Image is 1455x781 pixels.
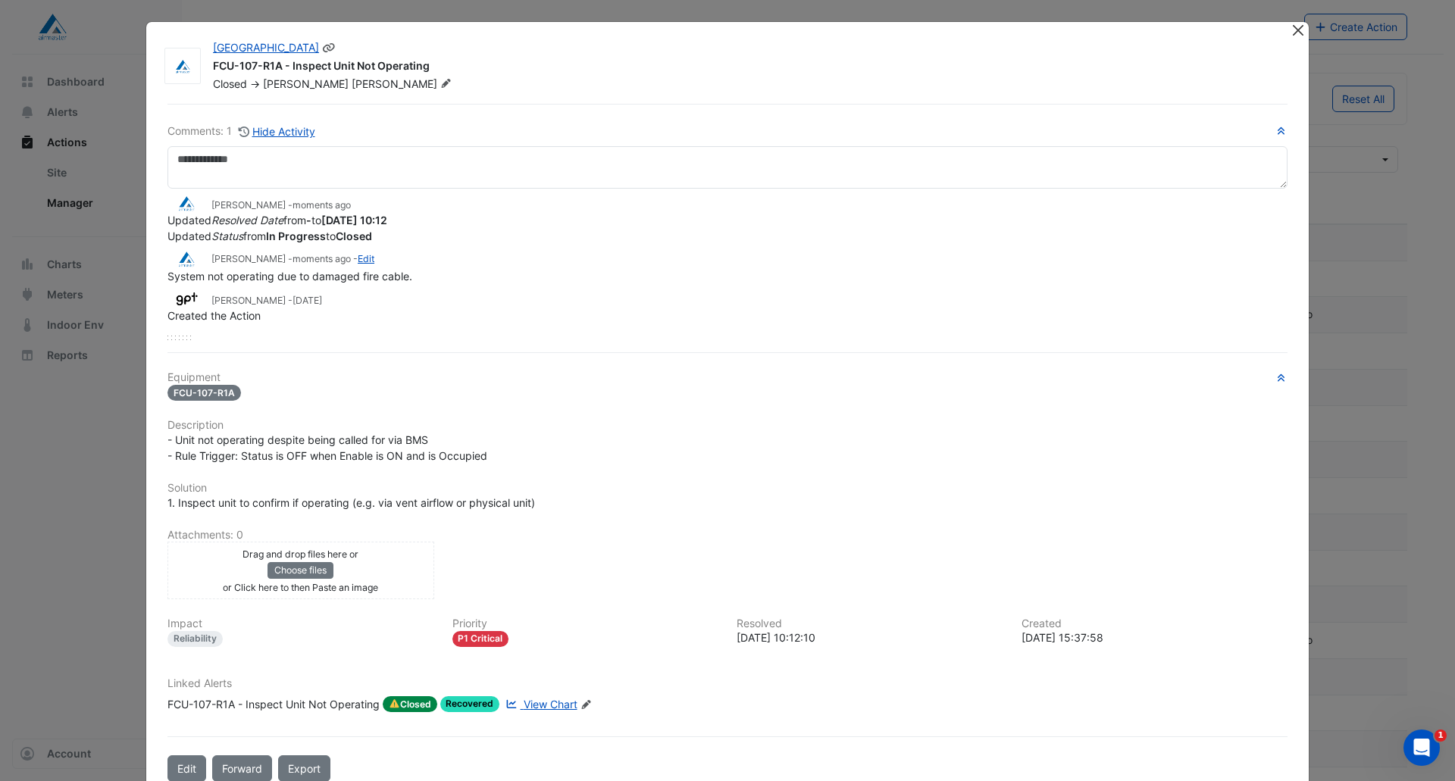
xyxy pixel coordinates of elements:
[1290,22,1306,38] button: Close
[167,309,261,322] span: Created the Action
[524,698,577,711] span: View Chart
[165,59,200,74] img: Airmaster Australia
[502,696,577,713] a: View Chart
[167,371,1288,384] h6: Equipment
[167,195,205,212] img: Airmaster Australia
[452,631,509,647] div: P1 Critical
[211,198,351,212] small: [PERSON_NAME] -
[167,385,241,401] span: FCU-107-R1A
[293,295,322,306] span: 2025-08-22 15:37:59
[1403,729,1440,766] iframe: Intercom live chat
[211,214,283,226] em: Resolved Date
[321,214,387,226] strong: 2025-09-30 10:12:10
[167,677,1288,690] h6: Linked Alerts
[358,253,374,264] a: Edit
[383,696,437,713] span: Closed
[737,617,1003,630] h6: Resolved
[352,77,455,92] span: [PERSON_NAME]
[242,548,358,560] small: Drag and drop files here or
[213,41,319,54] a: [GEOGRAPHIC_DATA]
[167,251,205,267] img: Airmaster Australia
[1022,629,1288,645] div: [DATE] 15:37:58
[167,617,434,630] h6: Impact
[293,199,351,211] span: 2025-09-30 10:12:10
[293,253,351,264] span: 2025-09-30 10:12:09
[440,696,500,712] span: Recovered
[167,529,1288,542] h6: Attachments: 0
[167,696,380,713] div: FCU-107-R1A - Inspect Unit Not Operating
[238,123,316,140] button: Hide Activity
[167,214,387,226] span: Updated from to
[167,631,223,647] div: Reliability
[322,41,336,54] span: Copy link to clipboard
[167,291,205,308] img: GPT Retail
[1435,729,1447,742] span: 1
[580,699,592,711] fa-icon: Edit Linked Alerts
[268,562,333,579] button: Choose files
[211,230,243,242] em: Status
[250,77,260,90] span: ->
[167,433,487,462] span: - Unit not operating despite being called for via BMS - Rule Trigger: Status is OFF when Enable i...
[167,482,1288,495] h6: Solution
[211,252,374,266] small: [PERSON_NAME] - -
[452,617,719,630] h6: Priority
[167,123,316,140] div: Comments: 1
[737,629,1003,645] div: [DATE] 10:12:10
[167,496,535,509] span: 1. Inspect unit to confirm if operating (e.g. via vent airflow or physical unit)
[213,58,1272,77] div: FCU-107-R1A - Inspect Unit Not Operating
[167,270,412,283] span: System not operating due to damaged fire cable.
[167,230,372,242] span: Updated from to
[336,230,372,242] strong: Closed
[1022,617,1288,630] h6: Created
[306,214,311,226] strong: -
[167,419,1288,432] h6: Description
[213,77,247,90] span: Closed
[266,230,326,242] strong: In Progress
[223,582,378,593] small: or Click here to then Paste an image
[211,294,322,308] small: [PERSON_NAME] -
[263,77,349,90] span: [PERSON_NAME]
